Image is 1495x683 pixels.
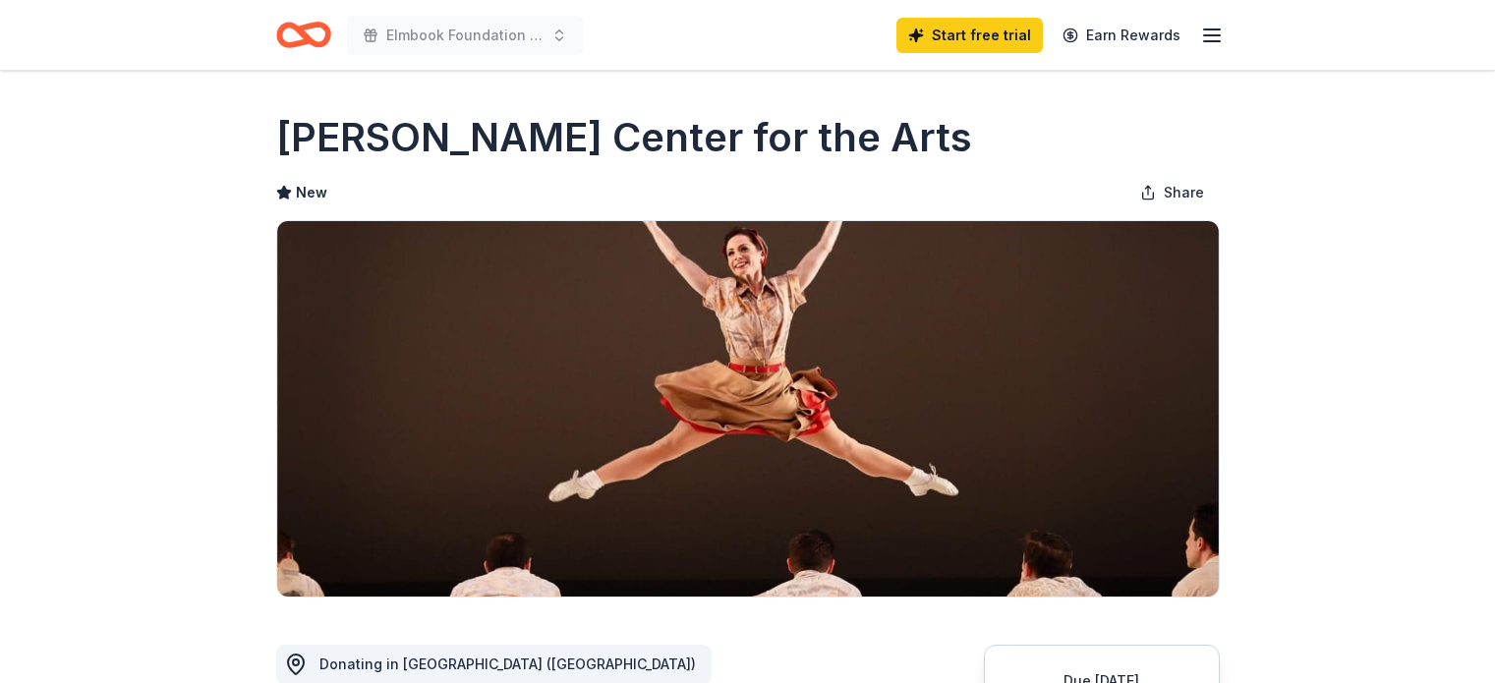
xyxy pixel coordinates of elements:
[1164,181,1204,204] span: Share
[1124,173,1220,212] button: Share
[386,24,544,47] span: Elmbook Foundation STEAM event
[1051,18,1192,53] a: Earn Rewards
[277,221,1219,597] img: Image for Sharon Lynne Wilson Center for the Arts
[276,12,331,58] a: Home
[319,655,696,672] span: Donating in [GEOGRAPHIC_DATA] ([GEOGRAPHIC_DATA])
[347,16,583,55] button: Elmbook Foundation STEAM event
[896,18,1043,53] a: Start free trial
[296,181,327,204] span: New
[276,110,972,165] h1: [PERSON_NAME] Center for the Arts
